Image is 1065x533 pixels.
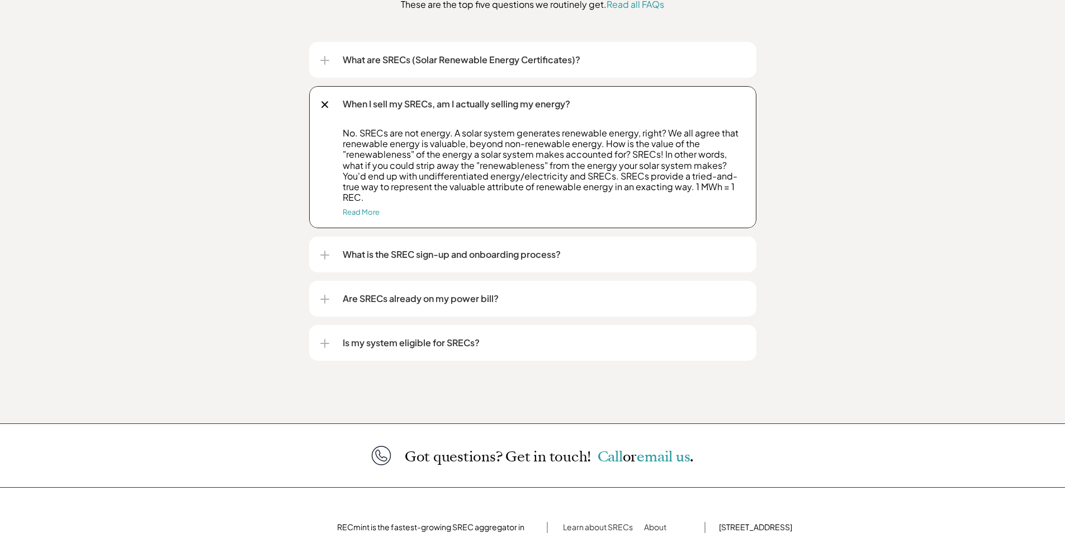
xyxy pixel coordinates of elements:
[563,522,633,532] a: Learn about SRECs
[405,449,694,464] p: Got questions? Get in touch!
[644,522,666,532] a: About
[637,447,690,466] a: email us
[343,128,745,202] p: No. SRECs are not energy. A solar system generates renewable energy, right? We all agree that ren...
[343,292,745,305] p: Are SRECs already on my power bill?
[623,447,637,466] span: or
[343,336,745,350] p: Is my system eligible for SRECs?
[343,248,745,261] p: What is the SREC sign-up and onboarding process?
[690,447,694,466] span: .
[343,97,745,111] p: When I sell my SRECs, am I actually selling my energy?
[343,207,380,216] a: Read More
[343,53,745,67] p: What are SRECs (Solar Renewable Energy Certificates)?
[719,521,850,532] p: [STREET_ADDRESS]
[598,447,623,466] a: Call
